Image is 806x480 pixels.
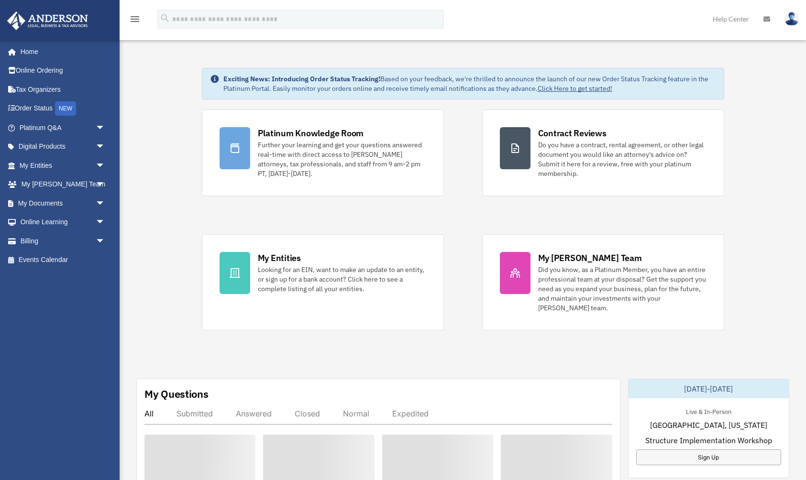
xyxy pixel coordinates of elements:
span: arrow_drop_down [96,156,115,175]
span: arrow_drop_down [96,213,115,232]
a: Order StatusNEW [7,99,120,119]
a: Events Calendar [7,251,120,270]
div: My Entities [258,252,301,264]
span: Structure Implementation Workshop [645,435,772,446]
a: Online Ordering [7,61,120,80]
div: [DATE]-[DATE] [629,379,789,398]
img: Anderson Advisors Platinum Portal [4,11,91,30]
div: Did you know, as a Platinum Member, you have an entire professional team at your disposal? Get th... [538,265,707,313]
div: Live & In-Person [678,406,739,416]
span: arrow_drop_down [96,118,115,138]
div: All [144,409,154,418]
span: arrow_drop_down [96,137,115,157]
div: NEW [55,101,76,116]
div: My [PERSON_NAME] Team [538,252,642,264]
a: My Entitiesarrow_drop_down [7,156,120,175]
span: arrow_drop_down [96,175,115,195]
strong: Exciting News: Introducing Order Status Tracking! [223,75,380,83]
div: My Questions [144,387,209,401]
a: My Documentsarrow_drop_down [7,194,120,213]
span: arrow_drop_down [96,194,115,213]
div: Submitted [177,409,213,418]
a: Sign Up [636,449,781,465]
div: Contract Reviews [538,127,607,139]
div: Platinum Knowledge Room [258,127,364,139]
i: menu [129,13,141,25]
div: Normal [343,409,369,418]
a: Contract Reviews Do you have a contract, rental agreement, or other legal document you would like... [482,109,724,196]
div: Looking for an EIN, want to make an update to an entity, or sign up for a bank account? Click her... [258,265,426,294]
div: Closed [295,409,320,418]
i: search [160,13,170,23]
a: Billingarrow_drop_down [7,231,120,251]
div: Do you have a contract, rental agreement, or other legal document you would like an attorney's ad... [538,140,707,178]
div: Expedited [392,409,429,418]
a: My [PERSON_NAME] Team Did you know, as a Platinum Member, you have an entire professional team at... [482,234,724,330]
a: Platinum Knowledge Room Further your learning and get your questions answered real-time with dire... [202,109,444,196]
a: My [PERSON_NAME] Teamarrow_drop_down [7,175,120,194]
a: Platinum Q&Aarrow_drop_down [7,118,120,137]
img: User Pic [784,12,799,26]
div: Answered [236,409,272,418]
a: Tax Organizers [7,80,120,99]
a: Online Learningarrow_drop_down [7,213,120,232]
a: My Entities Looking for an EIN, want to make an update to an entity, or sign up for a bank accoun... [202,234,444,330]
span: arrow_drop_down [96,231,115,251]
span: [GEOGRAPHIC_DATA], [US_STATE] [650,419,767,431]
a: Home [7,42,115,61]
a: Digital Productsarrow_drop_down [7,137,120,156]
div: Further your learning and get your questions answered real-time with direct access to [PERSON_NAM... [258,140,426,178]
a: menu [129,17,141,25]
a: Click Here to get started! [538,84,612,93]
div: Based on your feedback, we're thrilled to announce the launch of our new Order Status Tracking fe... [223,74,716,93]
